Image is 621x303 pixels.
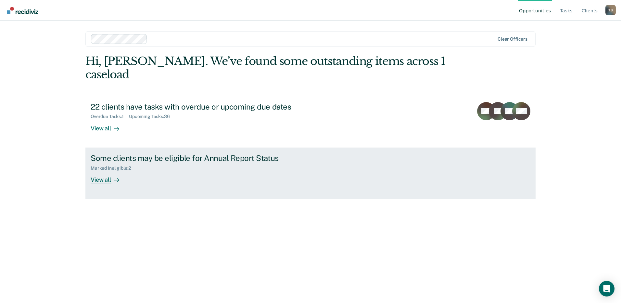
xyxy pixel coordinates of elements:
[91,171,127,183] div: View all
[91,114,129,119] div: Overdue Tasks : 1
[85,148,536,199] a: Some clients may be eligible for Annual Report StatusMarked Ineligible:2View all
[91,153,319,163] div: Some clients may be eligible for Annual Report Status
[85,97,536,148] a: 22 clients have tasks with overdue or upcoming due datesOverdue Tasks:1Upcoming Tasks:36View all
[605,5,616,15] div: T S
[498,36,527,42] div: Clear officers
[7,7,38,14] img: Recidiviz
[605,5,616,15] button: Profile dropdown button
[599,281,615,296] div: Open Intercom Messenger
[85,55,446,81] div: Hi, [PERSON_NAME]. We’ve found some outstanding items across 1 caseload
[129,114,175,119] div: Upcoming Tasks : 36
[91,165,136,171] div: Marked Ineligible : 2
[91,102,319,112] div: 22 clients have tasks with overdue or upcoming due dates
[91,119,127,132] div: View all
